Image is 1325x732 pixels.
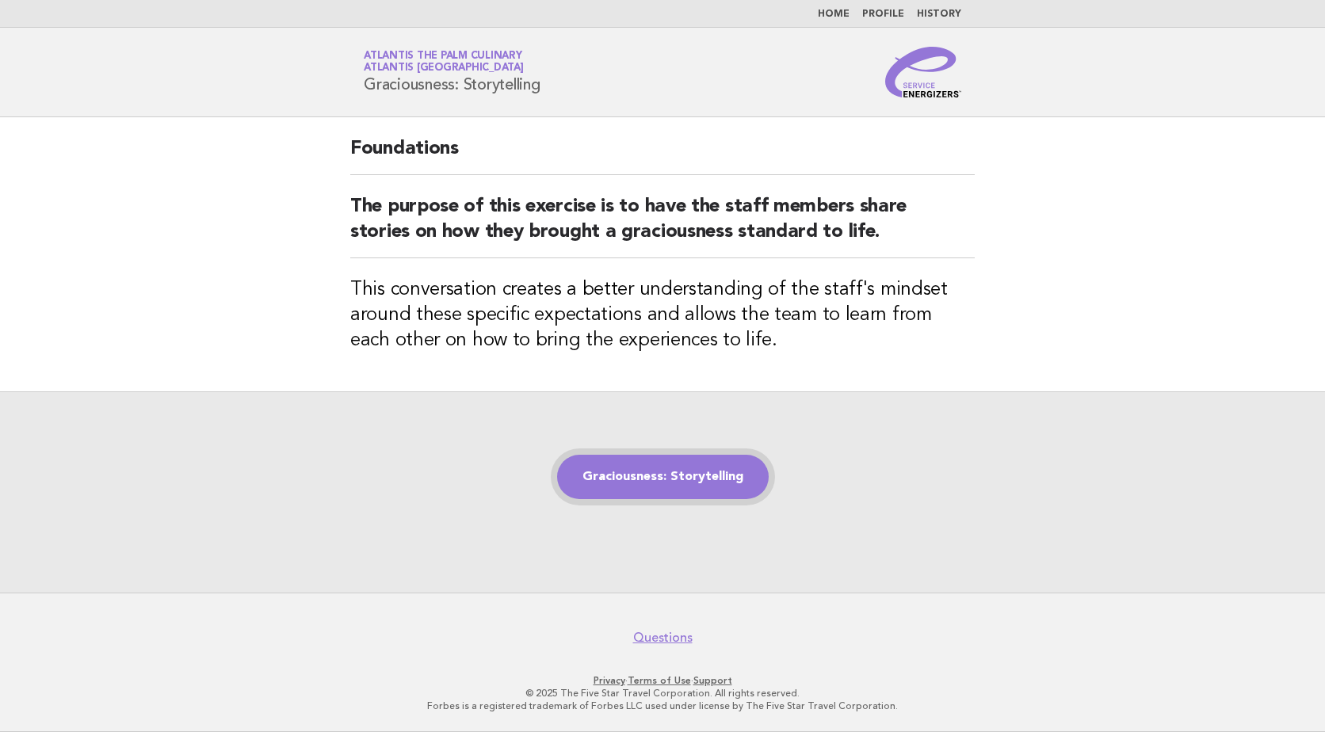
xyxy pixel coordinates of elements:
[178,687,1147,700] p: © 2025 The Five Star Travel Corporation. All rights reserved.
[917,10,961,19] a: History
[350,136,975,175] h2: Foundations
[364,63,524,74] span: Atlantis [GEOGRAPHIC_DATA]
[862,10,904,19] a: Profile
[364,51,524,73] a: Atlantis The Palm CulinaryAtlantis [GEOGRAPHIC_DATA]
[557,455,769,499] a: Graciousness: Storytelling
[350,194,975,258] h2: The purpose of this exercise is to have the staff members share stories on how they brought a gra...
[594,675,625,686] a: Privacy
[178,700,1147,712] p: Forbes is a registered trademark of Forbes LLC used under license by The Five Star Travel Corpora...
[364,51,540,93] h1: Graciousness: Storytelling
[693,675,732,686] a: Support
[350,277,975,353] h3: This conversation creates a better understanding of the staff's mindset around these specific exp...
[628,675,691,686] a: Terms of Use
[178,674,1147,687] p: · ·
[818,10,850,19] a: Home
[885,47,961,97] img: Service Energizers
[633,630,693,646] a: Questions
